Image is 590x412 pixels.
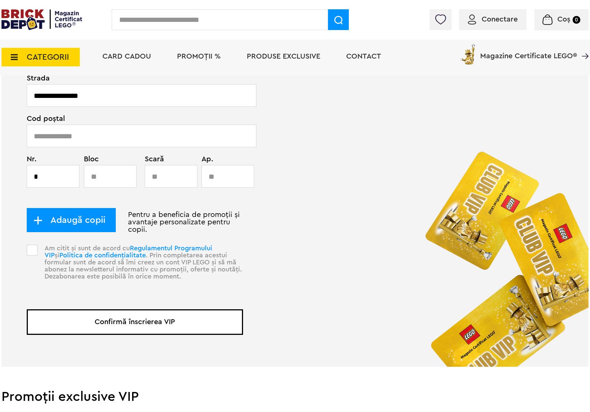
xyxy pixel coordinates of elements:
span: Ap. [201,155,232,163]
a: Politica de confidențialitate [59,252,146,258]
span: Cod poștal [27,115,243,122]
a: Conectare [468,16,518,23]
p: Pentru a beneficia de promoții și avantaje personalizate pentru copii. [27,211,243,233]
span: Scară [145,155,184,163]
h2: Promoții exclusive VIP [1,390,589,403]
a: Produse exclusive [247,53,320,60]
img: vip_page_image [413,139,589,367]
span: Coș [557,16,570,23]
a: Contact [346,53,381,60]
a: Card Cadou [102,53,151,60]
span: Nr. [27,155,75,163]
p: Am citit și sunt de acord cu și . Prin completarea acestui formular sunt de acord să îmi creez un... [40,245,243,293]
span: CATEGORII [27,53,69,61]
img: add_child [33,216,43,225]
span: Adaugă copii [43,216,105,224]
a: PROMOȚII % [177,53,221,60]
span: Bloc [84,155,132,163]
a: Magazine Certificate LEGO® [577,43,589,50]
a: Regulamentul Programului VIP [45,245,212,258]
button: Confirmă înscrierea VIP [27,309,243,335]
span: Magazine Certificate LEGO® [480,43,577,60]
span: Conectare [482,16,518,23]
small: 0 [573,16,580,24]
